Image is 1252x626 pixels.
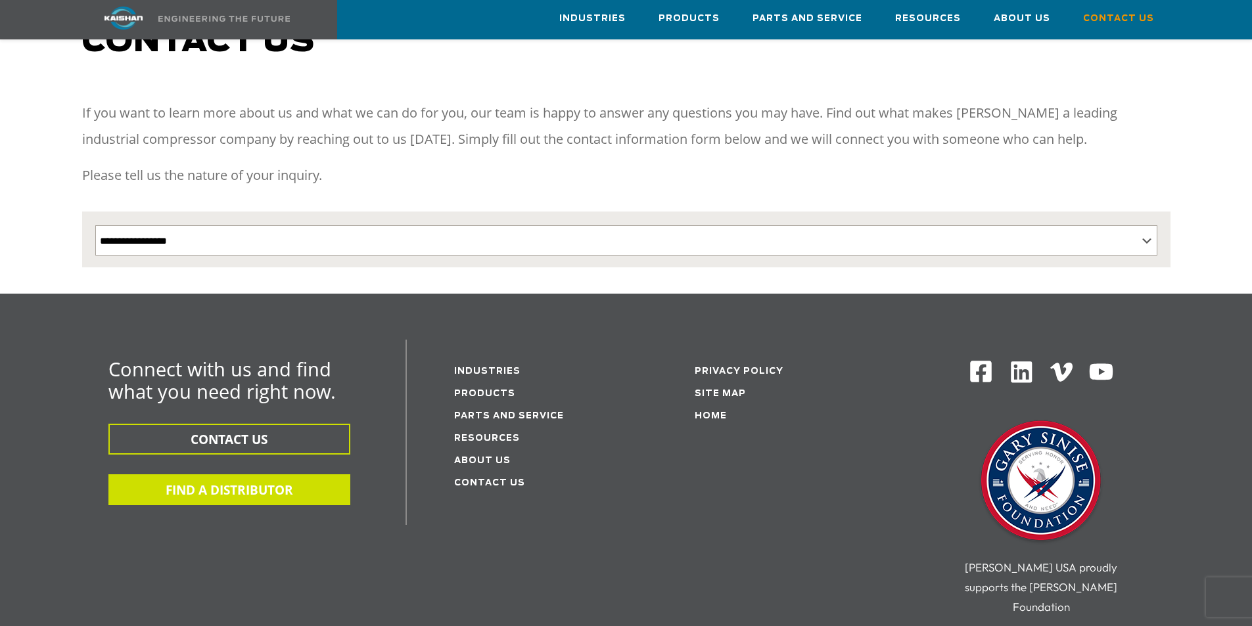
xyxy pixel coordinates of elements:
a: Home [695,412,727,420]
a: Site Map [695,390,746,398]
a: Resources [454,434,520,443]
span: Products [659,11,720,26]
img: Gary Sinise Foundation [975,416,1107,548]
span: Parts and Service [753,11,862,26]
span: Contact us [82,26,315,58]
img: Youtube [1088,359,1114,385]
a: About Us [994,1,1050,36]
span: [PERSON_NAME] USA proudly supports the [PERSON_NAME] Foundation [965,560,1117,614]
img: Facebook [969,359,993,384]
img: Vimeo [1050,363,1073,382]
a: About Us [454,457,511,465]
a: Parts and Service [753,1,862,36]
a: Privacy Policy [695,367,783,376]
a: Resources [895,1,961,36]
a: Contact Us [454,479,525,487]
a: Products [659,1,720,36]
button: FIND A DISTRIBUTOR [108,474,350,505]
button: CONTACT US [108,424,350,455]
span: Industries [559,11,626,26]
span: Resources [895,11,961,26]
img: Linkedin [1009,359,1034,385]
span: Contact Us [1083,11,1154,26]
a: Industries [559,1,626,36]
a: Products [454,390,515,398]
p: Please tell us the nature of your inquiry. [82,162,1171,189]
a: Contact Us [1083,1,1154,36]
img: Engineering the future [158,16,290,22]
a: Industries [454,367,521,376]
span: Connect with us and find what you need right now. [108,356,336,404]
p: If you want to learn more about us and what we can do for you, our team is happy to answer any qu... [82,100,1171,152]
a: Parts and service [454,412,564,420]
img: kaishan logo [74,7,173,30]
span: About Us [994,11,1050,26]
